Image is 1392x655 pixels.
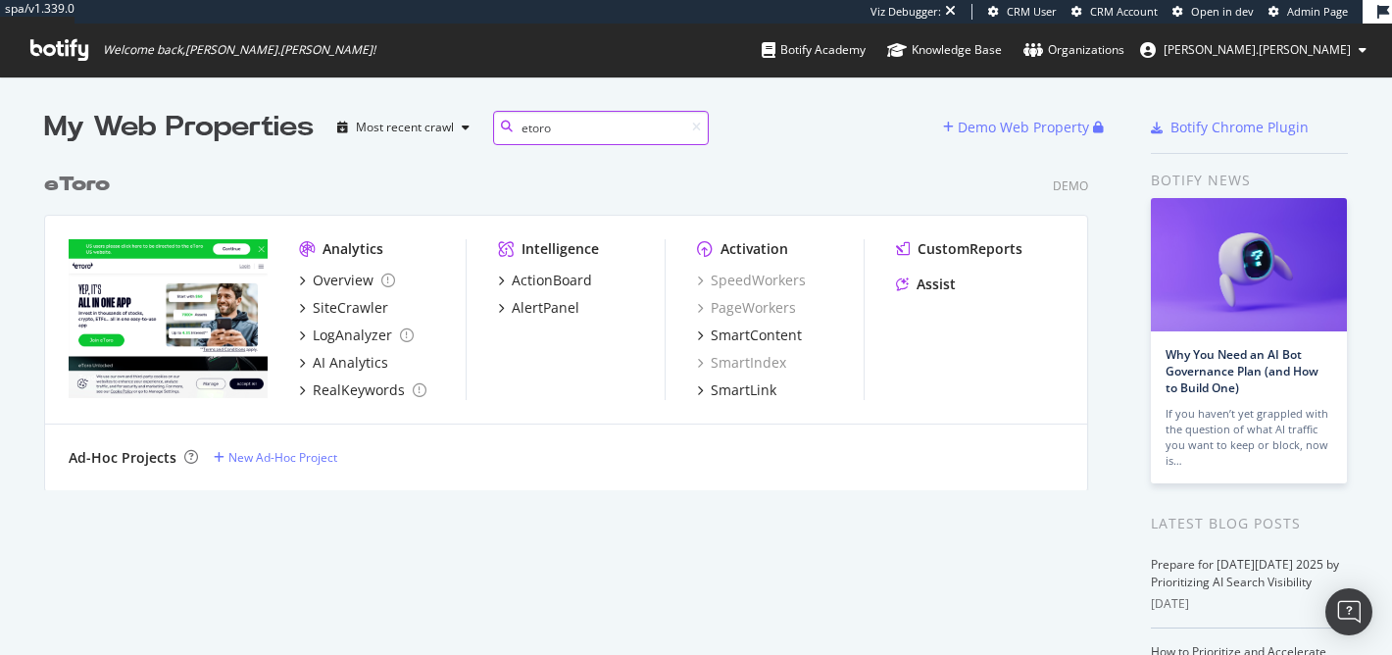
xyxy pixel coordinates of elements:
[697,353,786,373] a: SmartIndex
[762,40,866,60] div: Botify Academy
[356,122,454,133] div: Most recent crawl
[943,112,1093,143] button: Demo Web Property
[1325,588,1372,635] div: Open Intercom Messenger
[313,298,388,318] div: SiteCrawler
[697,271,806,290] a: SpeedWorkers
[1053,177,1088,194] div: Demo
[1071,4,1158,20] a: CRM Account
[1268,4,1348,20] a: Admin Page
[1023,24,1124,76] a: Organizations
[887,40,1002,60] div: Knowledge Base
[522,239,599,259] div: Intelligence
[917,275,956,294] div: Assist
[299,271,395,290] a: Overview
[1151,170,1348,191] div: Botify news
[498,271,592,290] a: ActionBoard
[214,449,337,466] a: New Ad-Hoc Project
[69,239,268,398] img: eToro
[896,275,956,294] a: Assist
[711,326,802,345] div: SmartContent
[512,271,592,290] div: ActionBoard
[1287,4,1348,19] span: Admin Page
[44,171,118,199] a: eToro
[299,380,426,400] a: RealKeywords
[1151,513,1348,534] div: Latest Blog Posts
[958,118,1089,137] div: Demo Web Property
[44,108,314,147] div: My Web Properties
[498,298,579,318] a: AlertPanel
[697,380,776,400] a: SmartLink
[1191,4,1254,19] span: Open in dev
[697,326,802,345] a: SmartContent
[103,42,375,58] span: Welcome back, [PERSON_NAME].[PERSON_NAME] !
[1151,595,1348,613] div: [DATE]
[313,271,373,290] div: Overview
[1164,41,1351,58] span: charles.lemaire
[887,24,1002,76] a: Knowledge Base
[711,380,776,400] div: SmartLink
[299,298,388,318] a: SiteCrawler
[1151,556,1339,590] a: Prepare for [DATE][DATE] 2025 by Prioritizing AI Search Visibility
[44,175,110,194] b: eToro
[313,326,392,345] div: LogAnalyzer
[69,448,176,468] div: Ad-Hoc Projects
[323,239,383,259] div: Analytics
[721,239,788,259] div: Activation
[1170,118,1309,137] div: Botify Chrome Plugin
[299,326,414,345] a: LogAnalyzer
[1007,4,1057,19] span: CRM User
[1166,406,1332,469] div: If you haven’t yet grappled with the question of what AI traffic you want to keep or block, now is…
[943,119,1093,135] a: Demo Web Property
[1166,346,1318,396] a: Why You Need an AI Bot Governance Plan (and How to Build One)
[1023,40,1124,60] div: Organizations
[1090,4,1158,19] span: CRM Account
[1172,4,1254,20] a: Open in dev
[228,449,337,466] div: New Ad-Hoc Project
[870,4,941,20] div: Viz Debugger:
[1151,198,1347,331] img: Why You Need an AI Bot Governance Plan (and How to Build One)
[918,239,1022,259] div: CustomReports
[329,112,477,143] button: Most recent crawl
[44,147,1104,490] div: grid
[988,4,1057,20] a: CRM User
[697,298,796,318] a: PageWorkers
[896,239,1022,259] a: CustomReports
[512,298,579,318] div: AlertPanel
[1151,118,1309,137] a: Botify Chrome Plugin
[762,24,866,76] a: Botify Academy
[1124,34,1382,66] button: [PERSON_NAME].[PERSON_NAME]
[299,353,388,373] a: AI Analytics
[493,111,709,145] input: Search
[313,353,388,373] div: AI Analytics
[313,380,405,400] div: RealKeywords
